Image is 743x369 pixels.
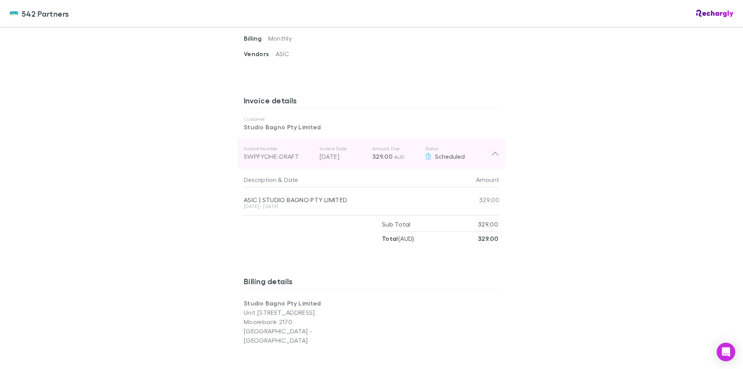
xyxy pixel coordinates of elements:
[382,235,398,242] strong: Total
[478,217,498,231] p: 329.00
[320,152,366,161] p: [DATE]
[276,50,289,57] span: ASIC
[244,96,499,108] h3: Invoice details
[425,146,491,152] p: Status
[320,146,366,152] p: Invoice Date
[244,152,313,161] div: 5WPFYOHE-DRAFT
[268,34,292,42] span: Monthly
[372,146,419,152] p: Amount Due
[244,204,453,209] div: [DATE] - [DATE]
[244,326,371,345] p: [GEOGRAPHIC_DATA] - [GEOGRAPHIC_DATA]
[244,116,499,122] p: Customer
[244,34,268,42] span: Billing
[244,276,499,289] h3: Billing details
[284,172,298,187] button: Date
[453,187,499,212] div: 329.00
[244,146,313,152] p: Invoice Number
[394,154,405,160] span: AUD
[696,10,734,17] img: Rechargly Logo
[244,172,450,187] div: &
[435,153,465,160] span: Scheduled
[244,317,371,326] p: Moorebank 2170
[244,308,371,317] p: Unit [STREET_ADDRESS]
[244,122,499,132] p: Studio Bagno Pty Limited
[372,153,392,160] span: 329.00
[478,235,498,242] strong: 329.00
[238,138,505,169] div: Invoice Number5WPFYOHE-DRAFTInvoice Date[DATE]Amount Due329.00 AUDStatusScheduled
[382,232,414,245] p: ( AUD )
[244,50,276,58] span: Vendors
[382,217,410,231] p: Sub Total
[717,343,735,361] div: Open Intercom Messenger
[22,8,69,19] span: 542 Partners
[244,299,371,308] p: Studio Bagno Pty Limited
[244,196,453,204] div: ASIC | STUDIO BAGNO PTY LIMITED
[244,172,276,187] button: Description
[9,9,19,18] img: 542 Partners's Logo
